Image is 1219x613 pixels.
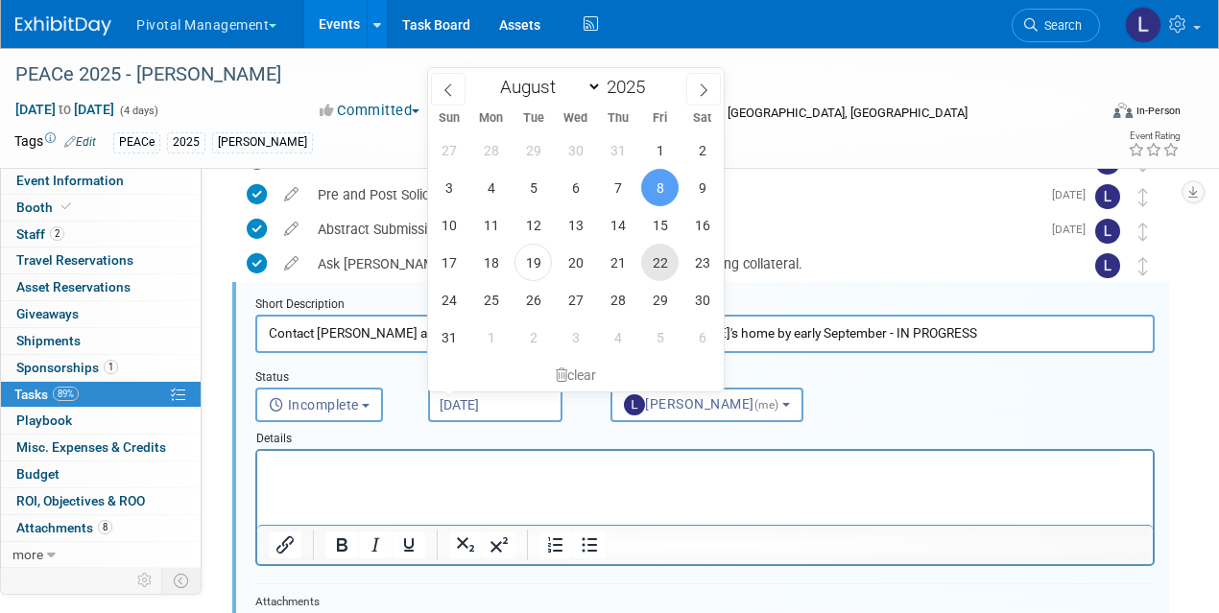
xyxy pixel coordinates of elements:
span: August 24, 2025 [430,281,467,318]
span: Playbook [16,413,72,428]
span: August 25, 2025 [472,281,510,318]
span: September 1, 2025 [472,318,510,356]
span: August 30, 2025 [683,281,721,318]
div: PEACe [113,132,160,153]
span: August 27, 2025 [557,281,594,318]
span: August 18, 2025 [472,244,510,281]
span: Shipments [16,333,81,348]
span: ROI, Objectives & ROO [16,493,145,508]
button: [PERSON_NAME](me) [610,388,803,422]
input: Name of task or a short description [255,315,1155,352]
span: August 6, 2025 [557,169,594,206]
span: 2 [50,226,64,241]
span: [DATE] [1052,223,1095,236]
span: Sun [428,112,470,125]
div: Short Description [255,296,1155,315]
span: August 28, 2025 [599,281,636,318]
img: ExhibitDay [15,16,111,35]
span: more [12,547,43,562]
a: more [1,542,201,568]
div: 2025 [167,132,205,153]
span: Budget [16,466,60,482]
span: (me) [754,398,779,412]
button: Bold [325,531,358,558]
span: September 2, 2025 [514,318,552,356]
img: Leslie Pelton [1095,184,1120,209]
span: August 12, 2025 [514,206,552,244]
span: August 14, 2025 [599,206,636,244]
input: Year [602,76,659,98]
a: Giveaways [1,301,201,327]
span: August 16, 2025 [683,206,721,244]
span: August 10, 2025 [430,206,467,244]
span: July 28, 2025 [472,131,510,169]
span: Sat [681,112,724,125]
span: September 4, 2025 [599,318,636,356]
a: Budget [1,461,201,487]
span: Sponsorships [16,360,118,375]
button: Superscript [483,531,515,558]
span: September 3, 2025 [557,318,594,356]
span: Fri [639,112,681,125]
a: Tasks89% [1,382,201,408]
span: August 7, 2025 [599,169,636,206]
td: Toggle Event Tabs [162,568,202,593]
span: Misc. Expenses & Credits [16,439,166,455]
span: August 5, 2025 [514,169,552,206]
span: August 20, 2025 [557,244,594,281]
div: Event Format [1011,100,1182,129]
span: Travel Reservations [16,252,133,268]
span: September 6, 2025 [683,318,721,356]
a: Misc. Expenses & Credits [1,435,201,460]
div: Pre and Post Solicitations [308,178,1040,211]
i: Move task [1138,223,1148,241]
a: edit [275,186,308,203]
a: edit [275,221,308,238]
span: Attachments [16,520,112,535]
td: Personalize Event Tab Strip [129,568,162,593]
a: Shipments [1,328,201,354]
a: edit [275,255,308,272]
span: [DATE] [DATE] [14,101,115,118]
span: August 9, 2025 [683,169,721,206]
select: Month [491,75,602,99]
span: [PERSON_NAME] [624,396,782,412]
td: Tags [14,131,96,153]
span: Mon [470,112,513,125]
span: 8 [98,520,112,534]
a: Event Information [1,168,201,194]
a: Edit [64,135,96,149]
button: Subscript [449,531,482,558]
div: Attachments [255,594,375,610]
a: Booth [1,195,201,221]
button: Italic [359,531,392,558]
div: clear [428,359,724,391]
a: Sponsorships1 [1,355,201,381]
div: Ask [PERSON_NAME] to ship table drape to [PERSON_NAME] to bring collateral. [308,248,1057,280]
span: Tasks [14,387,79,402]
input: Due Date [428,388,562,422]
span: August 3, 2025 [430,169,467,206]
span: [DATE] [1052,188,1095,201]
span: Tue [513,112,555,125]
div: Abstract Submission [308,213,1040,246]
i: Move task [1138,188,1148,206]
div: Details [255,422,1155,449]
button: Underline [393,531,425,558]
span: 89% [53,387,79,401]
a: Travel Reservations [1,248,201,273]
span: Event Information [16,173,124,188]
iframe: Rich Text Area [257,451,1153,525]
span: September 5, 2025 [641,318,679,356]
span: to [56,102,74,117]
img: Format-Inperson.png [1113,103,1133,118]
a: Attachments8 [1,515,201,541]
i: Booth reservation complete [61,201,71,212]
span: July 30, 2025 [557,131,594,169]
div: In-Person [1135,104,1181,118]
span: July 31, 2025 [599,131,636,169]
span: August 17, 2025 [430,244,467,281]
span: August 21, 2025 [599,244,636,281]
i: Move task [1138,257,1148,275]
